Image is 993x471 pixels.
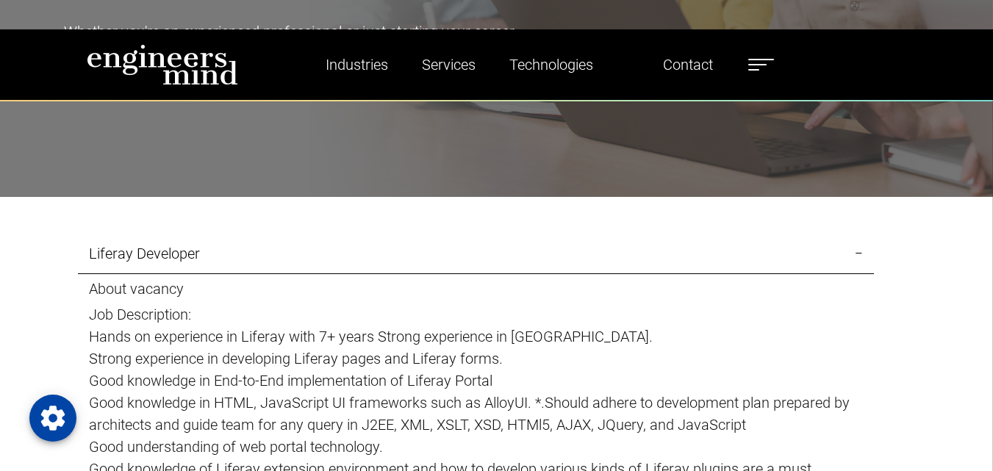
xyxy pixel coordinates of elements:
p: Good knowledge in End-to-End implementation of Liferay Portal [89,370,863,392]
p: Good understanding of web portal technology. [89,436,863,458]
img: logo [87,44,238,85]
h5: About vacancy [89,280,863,298]
a: Technologies [503,48,599,82]
p: Whether you're an experienced professional or just starting your career journey, we offer excitin... [64,21,543,65]
a: Services [416,48,481,82]
p: Hands on experience in Liferay with 7+ years Strong experience in [GEOGRAPHIC_DATA]. [89,326,863,348]
p: Strong experience in developing Liferay pages and Liferay forms. [89,348,863,370]
a: Liferay Developer [78,234,874,274]
p: Good knowledge in HTML, JavaScript UI frameworks such as AlloyUI. *.Should adhere to development ... [89,392,863,436]
a: Industries [320,48,394,82]
p: Job Description: [89,303,863,326]
a: Contact [657,48,719,82]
